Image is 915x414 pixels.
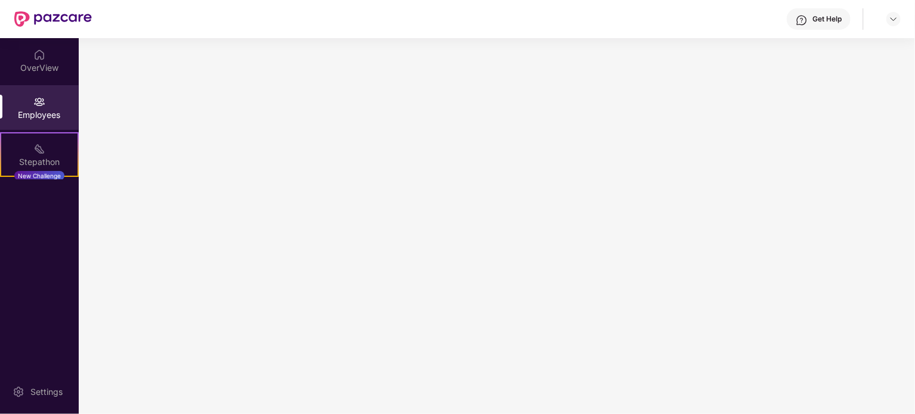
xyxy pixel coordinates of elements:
[33,96,45,108] img: svg+xml;base64,PHN2ZyBpZD0iRW1wbG95ZWVzIiB4bWxucz0iaHR0cDovL3d3dy53My5vcmcvMjAwMC9zdmciIHdpZHRoPS...
[889,14,898,24] img: svg+xml;base64,PHN2ZyBpZD0iRHJvcGRvd24tMzJ4MzIiIHhtbG5zPSJodHRwOi8vd3d3LnczLm9yZy8yMDAwL3N2ZyIgd2...
[27,386,66,398] div: Settings
[1,156,78,168] div: Stepathon
[14,11,92,27] img: New Pazcare Logo
[812,14,842,24] div: Get Help
[796,14,808,26] img: svg+xml;base64,PHN2ZyBpZD0iSGVscC0zMngzMiIgeG1sbnM9Imh0dHA6Ly93d3cudzMub3JnLzIwMDAvc3ZnIiB3aWR0aD...
[14,171,64,180] div: New Challenge
[33,49,45,61] img: svg+xml;base64,PHN2ZyBpZD0iSG9tZSIgeG1sbnM9Imh0dHA6Ly93d3cudzMub3JnLzIwMDAvc3ZnIiB3aWR0aD0iMjAiIG...
[13,386,24,398] img: svg+xml;base64,PHN2ZyBpZD0iU2V0dGluZy0yMHgyMCIgeG1sbnM9Imh0dHA6Ly93d3cudzMub3JnLzIwMDAvc3ZnIiB3aW...
[33,143,45,155] img: svg+xml;base64,PHN2ZyB4bWxucz0iaHR0cDovL3d3dy53My5vcmcvMjAwMC9zdmciIHdpZHRoPSIyMSIgaGVpZ2h0PSIyMC...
